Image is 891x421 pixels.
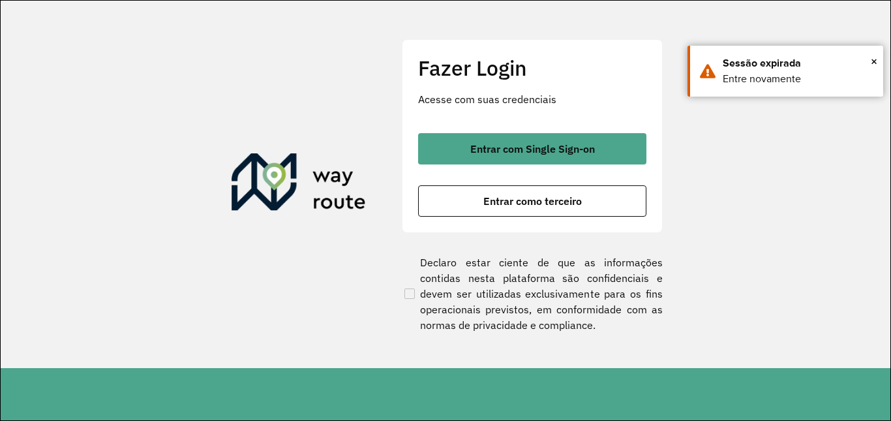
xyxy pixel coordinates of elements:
[418,185,646,217] button: button
[232,153,366,216] img: Roteirizador AmbevTech
[418,133,646,164] button: button
[402,255,663,333] label: Declaro estar ciente de que as informações contidas nesta plataforma são confidenciais e devem se...
[871,52,877,71] button: Close
[723,55,873,71] div: Sessão expirada
[418,91,646,107] p: Acesse com suas credenciais
[470,144,595,154] span: Entrar com Single Sign-on
[418,55,646,80] h2: Fazer Login
[871,52,877,71] span: ×
[483,196,582,206] span: Entrar como terceiro
[723,71,873,87] div: Entre novamente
